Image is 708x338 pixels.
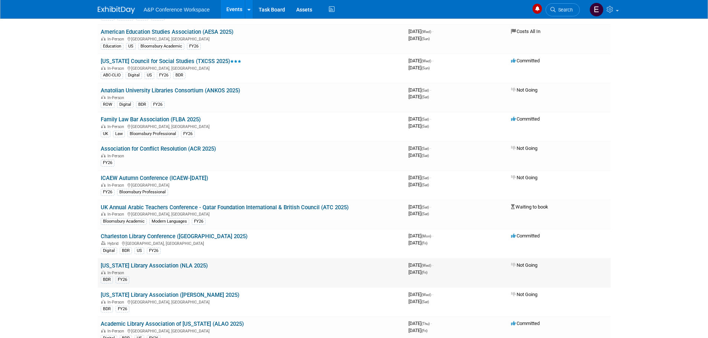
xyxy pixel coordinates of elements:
div: Digital [126,72,142,79]
div: ROW [101,101,114,108]
span: [DATE] [408,87,431,93]
span: [DATE] [408,262,433,268]
span: (Wed) [421,293,431,297]
span: (Fri) [421,241,427,245]
span: Not Going [511,145,537,151]
span: - [432,58,433,63]
div: FY26 [181,131,195,137]
span: Not Going [511,175,537,180]
span: [DATE] [408,292,433,297]
span: - [430,87,431,93]
span: Not Going [511,262,537,268]
span: (Fri) [421,329,427,333]
div: [GEOGRAPHIC_DATA], [GEOGRAPHIC_DATA] [101,211,403,217]
div: [GEOGRAPHIC_DATA], [GEOGRAPHIC_DATA] [101,240,403,246]
span: (Sat) [421,117,429,121]
span: [DATE] [408,29,433,34]
span: (Mon) [421,234,431,238]
div: FY26 [101,160,114,166]
a: Academic Library Association of [US_STATE] (ALAO 2025) [101,321,244,327]
span: (Wed) [421,263,431,268]
a: UK Annual Arabic Teachers Conference - Qatar Foundation International & British Council (ATC 2025) [101,204,349,211]
a: Anatolian University Libraries Consortium (ANKOS 2025) [101,87,240,94]
div: FY26 [116,306,129,312]
span: In-Person [107,37,126,42]
span: A&P Conference Workspace [144,7,210,13]
span: (Sat) [421,88,429,92]
span: [DATE] [408,328,427,333]
div: UK [101,131,110,137]
div: FY26 [151,101,165,108]
span: - [432,292,433,297]
div: BDR [136,101,148,108]
img: In-Person Event [101,300,106,303]
span: (Wed) [421,30,431,34]
div: Law [113,131,125,137]
div: BDR [101,306,113,312]
span: (Sat) [421,176,429,180]
div: ABC-CLIO [101,72,123,79]
span: - [430,175,431,180]
img: In-Person Event [101,95,106,99]
a: [US_STATE] Council for Social Studies (TXCSS 2025) [101,58,241,65]
div: FY26 [157,72,171,79]
span: [DATE] [408,123,429,129]
span: (Sat) [421,124,429,128]
span: (Sat) [421,147,429,151]
img: ExhibitDay [98,6,135,14]
span: Search [556,7,573,13]
img: Hybrid Event [101,241,106,245]
div: BDR [173,72,185,79]
span: In-Person [107,66,126,71]
img: In-Person Event [101,124,106,128]
div: BDR [120,247,132,254]
span: In-Person [107,270,126,275]
div: Bloomsbury Academic [101,218,147,225]
span: [DATE] [408,36,430,41]
div: Bloomsbury Professional [127,131,178,137]
span: In-Person [107,212,126,217]
span: [DATE] [408,65,430,70]
span: (Sat) [421,212,429,216]
a: Charleston Library Conference ([GEOGRAPHIC_DATA] 2025) [101,233,248,240]
span: Committed [511,321,540,326]
span: [DATE] [408,240,427,246]
div: US [135,247,144,254]
span: (Sun) [421,37,430,41]
span: (Thu) [421,322,430,326]
span: [DATE] [408,175,431,180]
span: - [432,262,433,268]
span: In-Person [107,154,126,158]
div: [GEOGRAPHIC_DATA] [101,182,403,188]
a: [US_STATE] Library Association (NLA 2025) [101,262,208,269]
span: - [432,29,433,34]
span: [DATE] [408,182,429,187]
a: Family Law Bar Association (FLBA 2025) [101,116,201,123]
img: In-Person Event [101,212,106,216]
span: Costs All In [511,29,540,34]
span: [DATE] [408,204,431,210]
span: In-Person [107,329,126,334]
span: - [430,116,431,122]
span: In-Person [107,300,126,305]
div: Bloomsbury Professional [117,189,168,196]
div: BDR [101,276,113,283]
span: [DATE] [408,321,432,326]
div: FY26 [192,218,206,225]
div: FY26 [116,276,129,283]
div: FY26 [187,43,201,50]
div: FY26 [147,247,161,254]
span: [DATE] [408,58,433,63]
span: (Sat) [421,95,429,99]
span: (Sun) [421,66,430,70]
span: In-Person [107,124,126,129]
div: [GEOGRAPHIC_DATA], [GEOGRAPHIC_DATA] [101,65,403,71]
span: [DATE] [408,233,433,239]
span: [DATE] [408,94,429,99]
div: Bloomsbury Academic [138,43,184,50]
div: Modern Languages [149,218,189,225]
span: - [430,145,431,151]
a: Search [546,3,580,16]
span: Waiting to book [511,204,548,210]
span: Committed [511,233,540,239]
